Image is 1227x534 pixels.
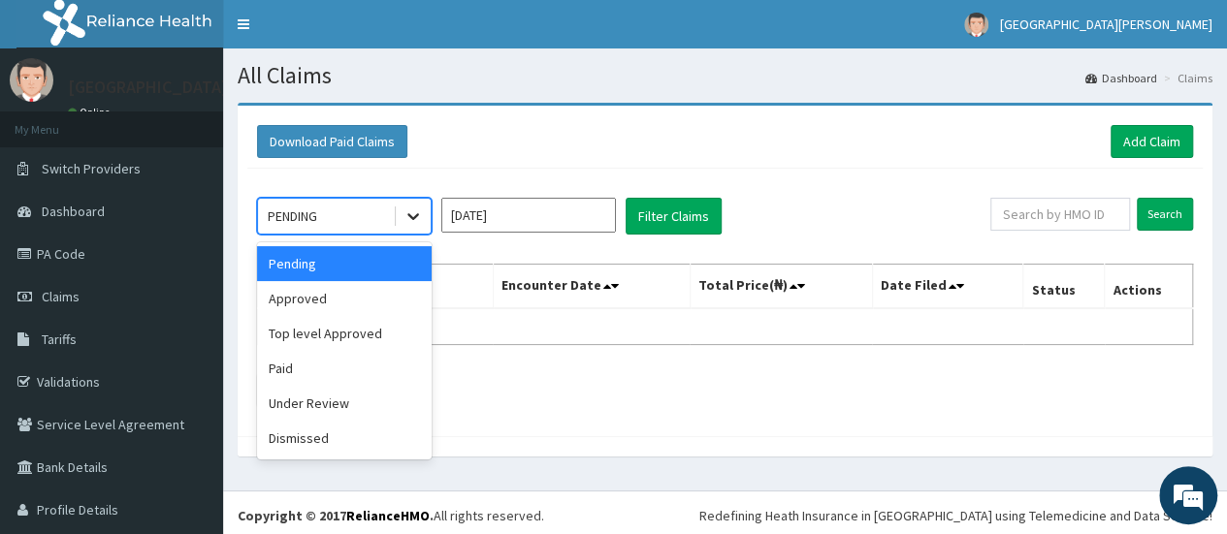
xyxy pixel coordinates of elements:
[493,265,690,309] th: Encounter Date
[238,63,1212,88] h1: All Claims
[872,265,1023,309] th: Date Filed
[1159,70,1212,86] li: Claims
[257,316,432,351] div: Top level Approved
[1137,198,1193,231] input: Search
[1000,16,1212,33] span: [GEOGRAPHIC_DATA][PERSON_NAME]
[42,160,141,177] span: Switch Providers
[257,421,432,455] div: Dismissed
[257,281,432,316] div: Approved
[42,330,77,348] span: Tariffs
[1111,125,1193,158] a: Add Claim
[238,507,434,524] strong: Copyright © 2017 .
[626,198,722,235] button: Filter Claims
[1085,70,1157,86] a: Dashboard
[42,288,80,305] span: Claims
[1023,265,1105,309] th: Status
[990,198,1130,231] input: Search by HMO ID
[42,203,105,220] span: Dashboard
[441,198,616,233] input: Select Month and Year
[268,206,317,226] div: PENDING
[690,265,872,309] th: Total Price(₦)
[257,351,432,386] div: Paid
[346,507,430,524] a: RelianceHMO
[1105,265,1193,309] th: Actions
[68,106,114,119] a: Online
[964,13,988,37] img: User Image
[68,79,355,96] p: [GEOGRAPHIC_DATA][PERSON_NAME]
[699,506,1212,525] div: Redefining Heath Insurance in [GEOGRAPHIC_DATA] using Telemedicine and Data Science!
[257,125,407,158] button: Download Paid Claims
[10,58,53,102] img: User Image
[257,246,432,281] div: Pending
[257,386,432,421] div: Under Review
